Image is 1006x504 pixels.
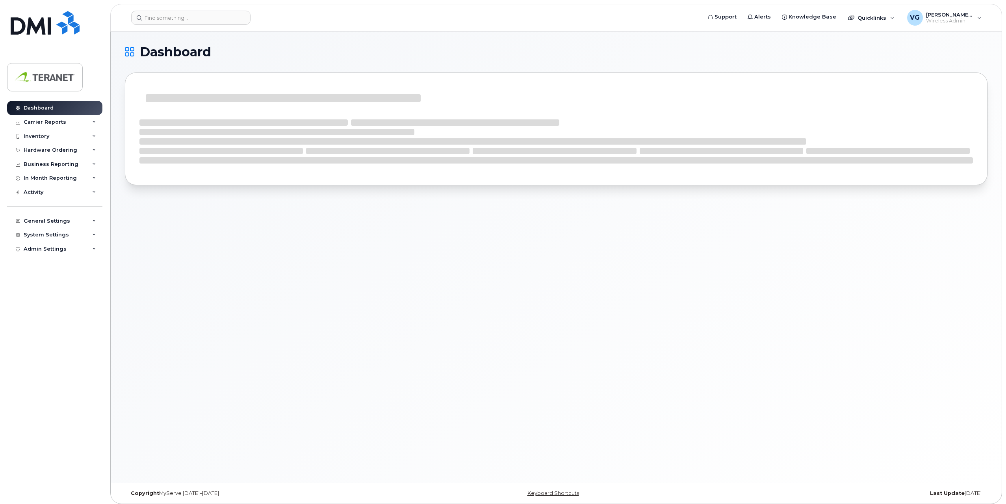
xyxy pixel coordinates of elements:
[140,46,211,58] span: Dashboard
[527,490,579,496] a: Keyboard Shortcuts
[930,490,965,496] strong: Last Update
[700,490,987,497] div: [DATE]
[125,490,412,497] div: MyServe [DATE]–[DATE]
[131,490,159,496] strong: Copyright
